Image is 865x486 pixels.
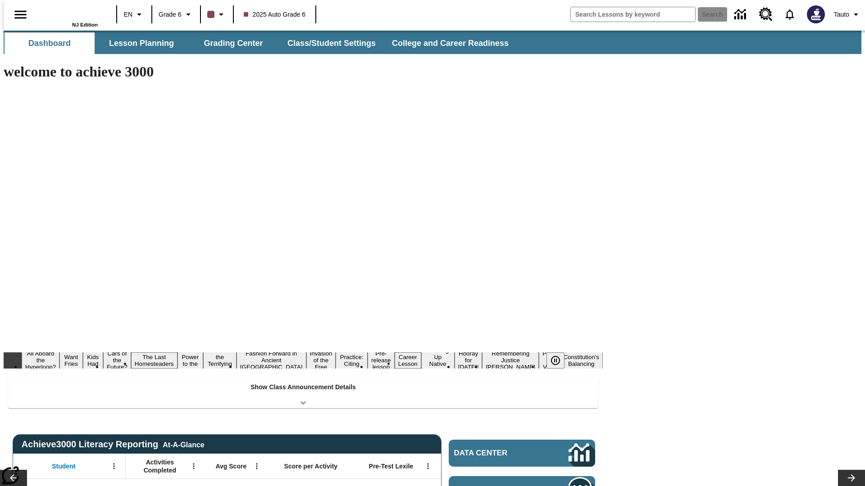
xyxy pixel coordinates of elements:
img: Avatar [807,5,825,23]
button: Pause [546,352,565,369]
button: Slide 12 Career Lesson [395,352,421,369]
button: Slide 6 Solar Power to the People [178,346,204,375]
span: Activities Completed [130,458,190,474]
button: Profile/Settings [830,6,865,22]
button: Slide 15 Remembering Justice O'Connor [482,349,539,372]
button: Grading Center [188,32,278,54]
span: Avg Score [215,462,246,470]
button: Slide 10 Mixed Practice: Citing Evidence [336,346,368,375]
button: Class/Student Settings [280,32,383,54]
span: 2025 Auto Grade 6 [244,10,306,19]
a: Data Center [449,440,595,467]
button: Lesson carousel, Next [838,470,865,486]
span: Data Center [454,449,538,458]
button: Slide 17 The Constitution's Balancing Act [560,346,603,375]
div: SubNavbar [4,31,861,54]
span: NJ Edition [72,22,98,27]
button: Lesson Planning [96,32,187,54]
span: Student [52,462,75,470]
span: Pre-Test Lexile [369,462,414,470]
button: Open Menu [250,459,264,473]
button: Slide 5 The Last Homesteaders [131,352,178,369]
button: Class color is dark brown. Change class color [204,6,230,22]
a: Notifications [778,3,801,26]
button: Slide 2 Do You Want Fries With That? [59,339,82,382]
button: Slide 7 Attack of the Terrifying Tomatoes [203,346,237,375]
div: SubNavbar [4,32,517,54]
span: Score per Activity [284,462,338,470]
button: Dashboard [5,32,95,54]
p: Show Class Announcement Details [250,382,356,392]
button: Slide 13 Cooking Up Native Traditions [421,346,455,375]
button: Slide 11 Pre-release lesson [368,349,395,372]
span: Grade 6 [159,10,182,19]
span: Achieve3000 Literacy Reporting [22,439,205,450]
h1: welcome to achieve 3000 [4,63,603,80]
div: At-A-Glance [163,439,204,449]
button: College and Career Readiness [385,32,516,54]
button: Select a new avatar [801,3,830,26]
button: Slide 14 Hooray for Constitution Day! [455,349,483,372]
div: Show Class Announcement Details [8,377,598,408]
button: Slide 9 The Invasion of the Free CD [306,342,336,378]
div: Pause [546,352,574,369]
span: Tauto [834,10,849,19]
button: Open Menu [107,459,121,473]
button: Slide 4 Cars of the Future? [103,349,131,372]
a: Home [39,4,98,22]
a: Resource Center, Will open in new tab [754,2,778,27]
a: Data Center [729,2,754,27]
button: Open side menu [7,1,34,28]
button: Language: EN, Select a language [120,6,149,22]
button: Slide 16 Point of View [539,349,560,372]
button: Open Menu [187,459,200,473]
button: Slide 3 Dirty Jobs Kids Had To Do [83,339,103,382]
button: Open Menu [421,459,435,473]
div: Home [39,3,98,27]
button: Slide 8 Fashion Forward in Ancient Rome [237,349,306,372]
button: Slide 1 All Aboard the Hyperloop? [22,349,59,372]
span: EN [124,10,132,19]
button: Grade: Grade 6, Select a grade [155,6,197,22]
input: search field [571,7,695,22]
